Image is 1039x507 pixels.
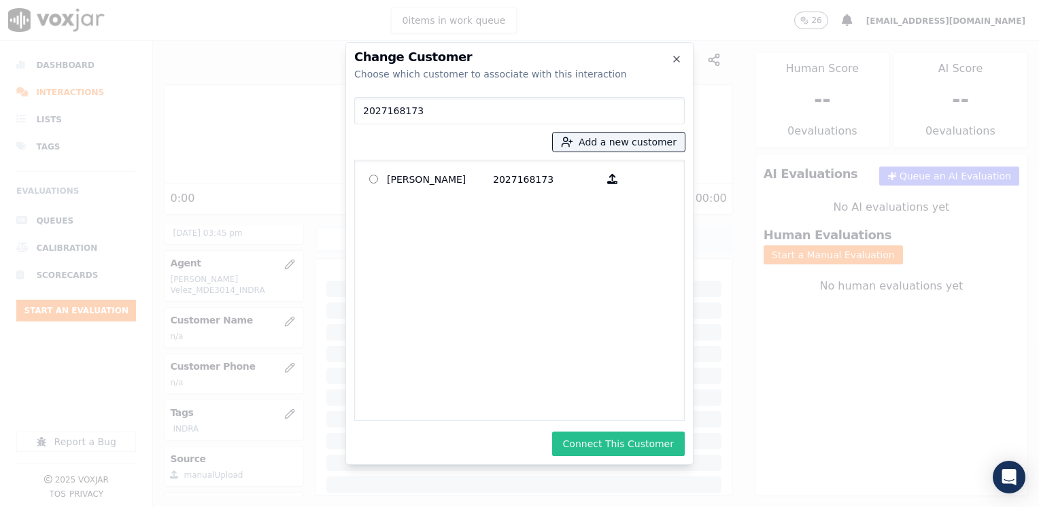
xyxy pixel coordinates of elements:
input: [PERSON_NAME] 2027168173 [369,175,378,183]
div: Open Intercom Messenger [993,461,1025,493]
input: Search Customers [354,97,685,124]
div: Choose which customer to associate with this interaction [354,67,685,81]
h2: Change Customer [354,51,685,63]
button: Connect This Customer [552,432,685,456]
p: [PERSON_NAME] [387,169,493,190]
button: Add a new customer [553,133,685,152]
button: [PERSON_NAME] 2027168173 [599,169,626,190]
p: 2027168173 [493,169,599,190]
